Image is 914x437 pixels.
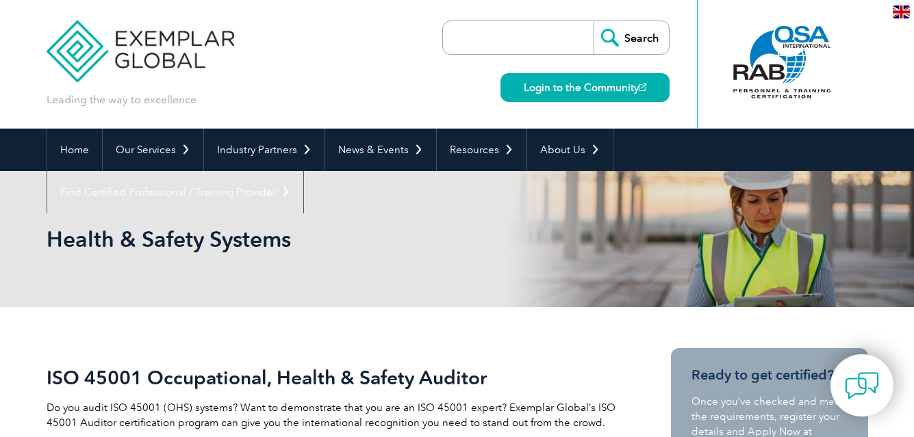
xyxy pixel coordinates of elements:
img: contact-chat.png [845,369,879,403]
h1: Health & Safety Systems [47,226,572,252]
a: Home [47,129,102,171]
p: Do you audit ISO 45001 (OHS) systems? Want to demonstrate that you are an ISO 45001 expert? Exemp... [47,400,622,430]
a: Our Services [103,129,203,171]
a: Industry Partners [204,129,325,171]
img: en [893,5,910,18]
h3: Ready to get certified? [691,367,848,384]
a: Resources [437,129,526,171]
a: News & Events [325,129,436,171]
a: Find Certified Professional / Training Provider [47,171,303,213]
a: Login to the Community [500,73,670,102]
h2: ISO 45001 Occupational, Health & Safety Auditor [47,367,622,388]
a: About Us [527,129,613,171]
input: Search [594,21,669,54]
img: open_square.png [639,83,646,91]
p: Leading the way to excellence [47,92,196,107]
